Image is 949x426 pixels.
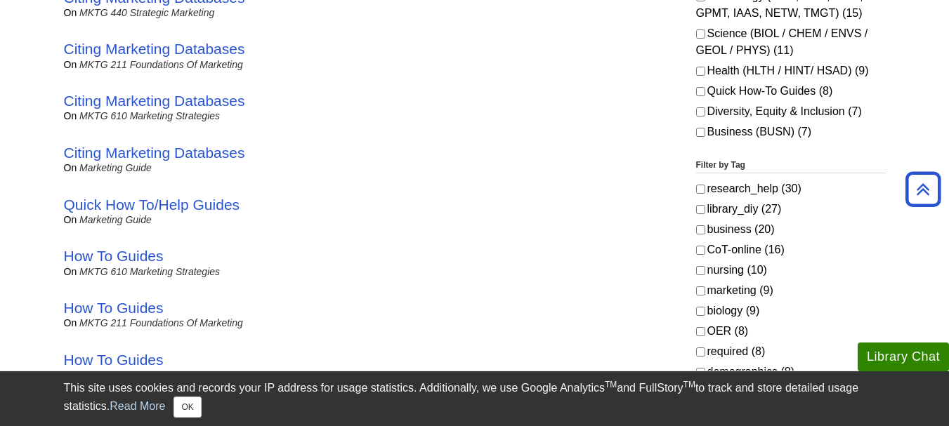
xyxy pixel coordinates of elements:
[64,162,77,173] span: on
[64,369,77,380] span: on
[64,110,77,121] span: on
[901,180,945,199] a: Back to Top
[64,145,245,161] a: Citing Marketing Databases
[696,29,705,39] input: Science (BIOL / CHEM / ENVS / GEOL / PHYS) (11)
[79,266,220,277] a: MKTG 610 Marketing Strategies
[696,87,705,96] input: Quick How-To Guides (8)
[696,221,886,238] label: business (20)
[64,197,240,213] a: Quick How To/Help Guides
[696,225,705,234] input: business (20)
[696,107,705,117] input: Diversity, Equity & Inclusion (7)
[79,7,214,18] a: MKTG 440 Strategic Marketing
[110,400,165,412] a: Read More
[79,317,243,328] a: MKTG 211 Foundations of Marketing
[858,342,949,371] button: Library Chat
[605,380,617,390] sup: TM
[696,180,886,197] label: research_help (30)
[696,302,886,319] label: biology (9)
[174,397,201,418] button: Close
[696,205,705,214] input: library_diy (27)
[696,286,705,295] input: marketing (9)
[696,159,886,173] legend: Filter by Tag
[696,327,705,336] input: OER (8)
[64,317,77,328] span: on
[696,83,886,100] label: Quick How-To Guides (8)
[696,368,705,377] input: demographics (8)
[64,380,886,418] div: This site uses cookies and records your IP address for usage statistics. Additionally, we use Goo...
[79,214,152,225] a: Marketing Guide
[64,7,77,18] span: on
[64,352,164,368] a: How To Guides
[696,323,886,340] label: OER (8)
[79,110,220,121] a: MKTG 610 Marketing Strategies
[696,241,886,258] label: CoT-online (16)
[64,93,245,109] a: Citing Marketing Databases
[79,162,152,173] a: Marketing Guide
[696,25,886,59] label: Science (BIOL / CHEM / ENVS / GEOL / PHYS) (11)
[696,185,705,194] input: research_help (30)
[64,266,77,277] span: on
[696,347,705,357] input: required (8)
[64,214,77,225] span: on
[64,248,164,264] a: How To Guides
[79,59,243,70] a: MKTG 211 Foundations of Marketing
[79,369,214,380] a: MKTG 440 Strategic Marketing
[696,343,886,360] label: required (8)
[64,300,164,316] a: How To Guides
[683,380,695,390] sup: TM
[696,128,705,137] input: Business (BUSN) (7)
[696,282,886,299] label: marketing (9)
[696,67,705,76] input: Health (HLTH / HINT/ HSAD) (9)
[696,246,705,255] input: CoT-online (16)
[696,124,886,140] label: Business (BUSN) (7)
[696,307,705,316] input: biology (9)
[696,62,886,79] label: Health (HLTH / HINT/ HSAD) (9)
[696,201,886,218] label: library_diy (27)
[696,103,886,120] label: Diversity, Equity & Inclusion (7)
[696,364,886,380] label: demographics (8)
[696,262,886,279] label: nursing (10)
[696,266,705,275] input: nursing (10)
[64,41,245,57] a: Citing Marketing Databases
[64,59,77,70] span: on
